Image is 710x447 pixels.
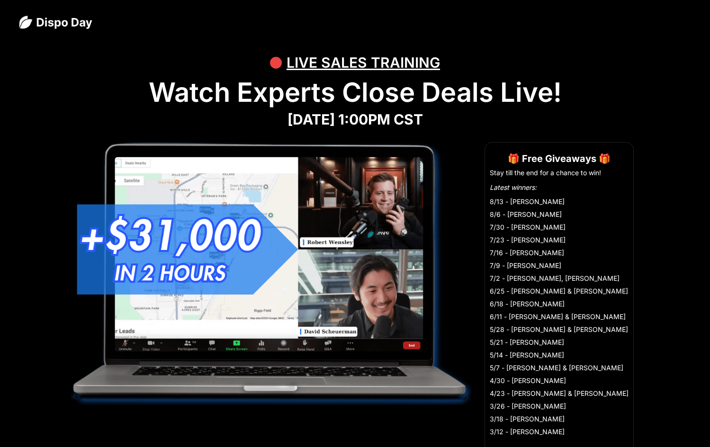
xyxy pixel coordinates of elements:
h1: Watch Experts Close Deals Live! [19,77,691,108]
strong: 🎁 Free Giveaways 🎁 [508,153,611,164]
em: Latest winners: [490,183,537,191]
li: Stay till the end for a chance to win! [490,168,629,178]
strong: [DATE] 1:00PM CST [288,111,423,128]
li: 8/13 - [PERSON_NAME] 8/6 - [PERSON_NAME] 7/30 - [PERSON_NAME] 7/23 - [PERSON_NAME] 7/16 - [PERSON... [490,195,629,438]
div: LIVE SALES TRAINING [287,48,440,77]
